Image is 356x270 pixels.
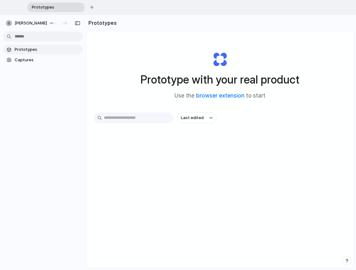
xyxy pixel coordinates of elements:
[177,112,216,123] button: Last edited
[29,4,74,10] span: Prototypes
[15,46,80,53] span: Prototypes
[15,20,47,26] span: [PERSON_NAME]
[181,115,204,121] span: Last edited
[15,57,80,63] span: Captures
[86,19,117,27] h2: Prototypes
[175,92,265,100] span: Use the to start
[3,55,83,65] a: Captures
[3,45,83,54] a: Prototypes
[3,18,57,28] button: [PERSON_NAME]
[140,71,299,88] h1: Prototype with your real product
[196,92,244,99] a: browser extension
[27,3,85,12] div: Prototypes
